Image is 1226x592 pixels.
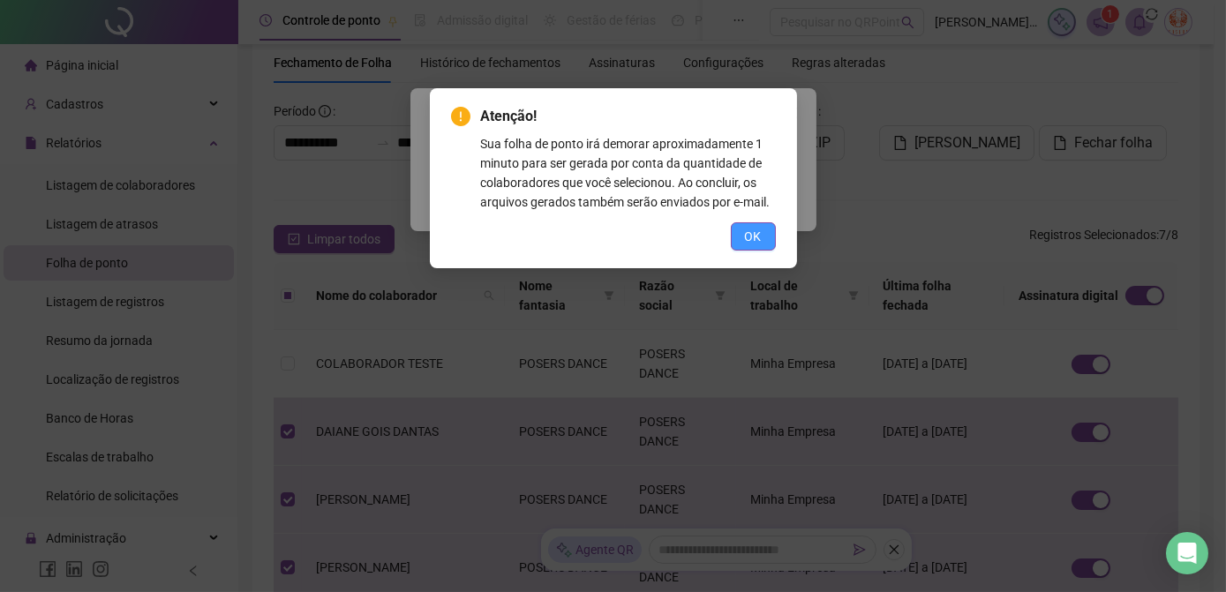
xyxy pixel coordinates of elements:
span: OK [745,227,762,246]
div: Open Intercom Messenger [1166,532,1208,574]
div: Sua folha de ponto irá demorar aproximadamente 1 minuto para ser gerada por conta da quantidade d... [481,134,776,212]
span: Atenção! [481,106,776,127]
span: exclamation-circle [451,107,470,126]
button: OK [731,222,776,251]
